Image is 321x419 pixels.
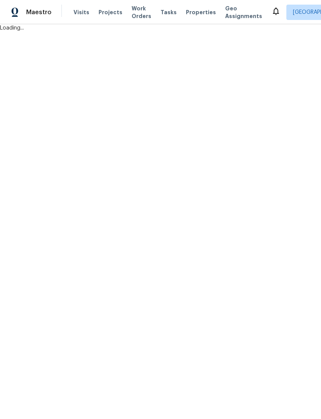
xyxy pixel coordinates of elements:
[186,8,216,16] span: Properties
[225,5,262,20] span: Geo Assignments
[74,8,89,16] span: Visits
[26,8,52,16] span: Maestro
[160,10,177,15] span: Tasks
[132,5,151,20] span: Work Orders
[99,8,122,16] span: Projects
